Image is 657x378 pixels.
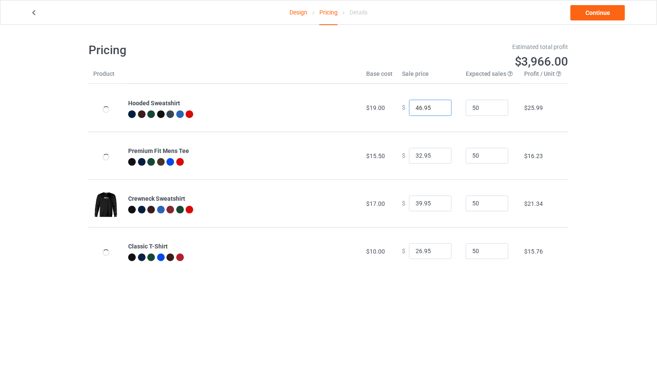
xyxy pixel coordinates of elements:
span: $ [402,248,405,254]
span: $ [402,200,405,207]
span: $15.76 [525,248,543,255]
h1: Pricing [89,43,323,58]
span: $15.50 [366,153,385,159]
span: $21.34 [525,200,543,207]
span: $25.99 [525,104,543,111]
span: $17.00 [366,200,385,207]
span: $ [402,104,405,111]
div: Details [350,0,367,24]
th: Product [89,69,123,84]
span: $ [402,152,405,159]
div: Estimated total profit [335,43,569,51]
span: $16.23 [525,153,543,159]
b: Crewneck Sweatshirt [128,195,185,202]
a: Continue [571,5,625,20]
b: Premium Fit Mens Tee [128,147,189,154]
th: Sale price [397,69,461,84]
b: Classic T-Shirt [128,243,168,250]
th: Expected sales [461,69,520,84]
span: $19.00 [366,104,385,111]
b: Hooded Sweatshirt [128,100,180,107]
div: Pricing [319,0,338,25]
th: Profit / Unit [520,69,568,84]
span: $10.00 [366,248,385,255]
span: $3,966.00 [515,55,568,69]
a: Design [290,0,307,24]
th: Base cost [361,69,397,84]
